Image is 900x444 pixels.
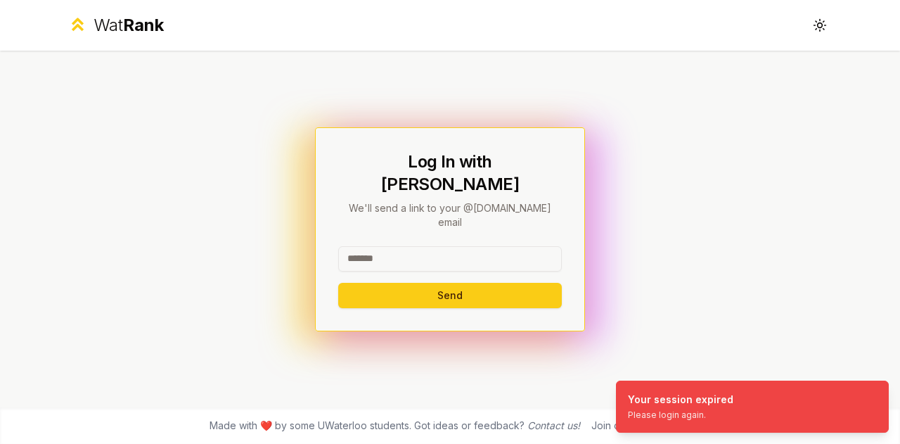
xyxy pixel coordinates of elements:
a: Contact us! [527,419,580,431]
div: Wat [94,14,164,37]
span: Made with ❤️ by some UWaterloo students. Got ideas or feedback? [210,419,580,433]
div: Join our discord! [591,419,669,433]
button: Send [338,283,562,308]
a: WatRank [67,14,164,37]
p: We'll send a link to your @[DOMAIN_NAME] email [338,201,562,229]
div: Your session expired [628,393,733,407]
div: Please login again. [628,410,733,421]
span: Rank [123,15,164,35]
h1: Log In with [PERSON_NAME] [338,151,562,196]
